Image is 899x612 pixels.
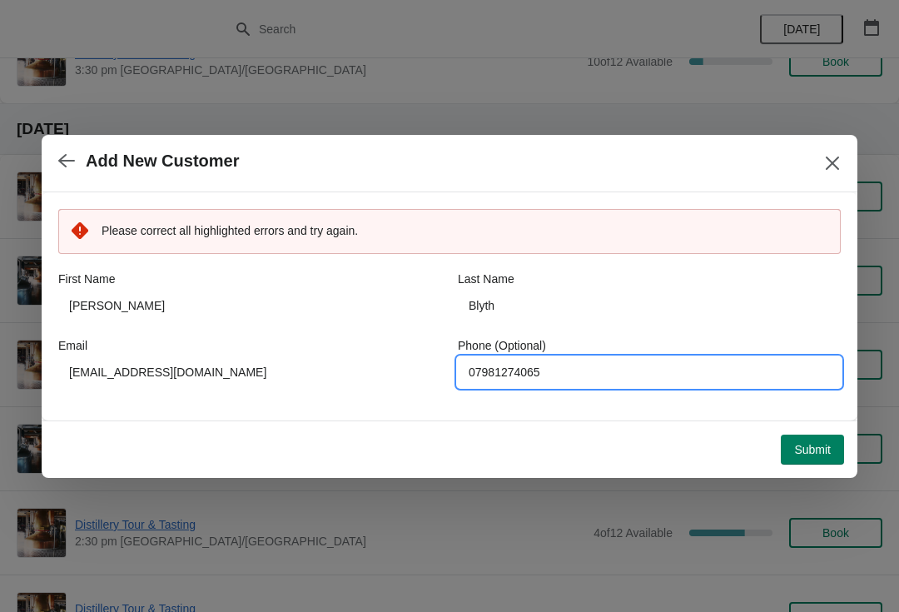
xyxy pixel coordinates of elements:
button: Close [817,148,847,178]
p: Please correct all highlighted errors and try again. [102,222,827,239]
h2: Add New Customer [86,152,239,171]
button: Submit [781,435,844,465]
label: First Name [58,271,115,287]
input: Enter your email [58,357,441,387]
label: Last Name [458,271,514,287]
label: Phone (Optional) [458,337,546,354]
input: John [58,291,441,321]
input: Enter your phone number [458,357,841,387]
label: Email [58,337,87,354]
input: Smith [458,291,841,321]
span: Submit [794,443,831,456]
